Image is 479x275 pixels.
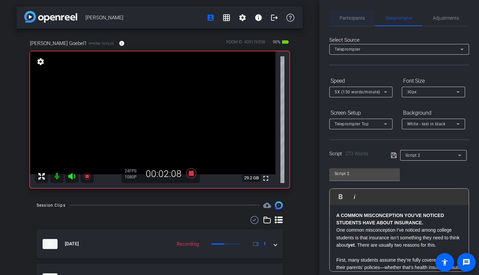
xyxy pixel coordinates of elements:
[262,174,270,182] mat-icon: fullscreen
[36,58,45,66] mat-icon: settings
[263,201,271,209] span: Destinations for your clips
[65,240,79,247] span: [DATE]
[263,201,271,209] mat-icon: cloud_upload
[141,168,186,180] div: 00:02:08
[43,239,58,249] img: thumb-nail
[226,39,265,49] div: ROOM ID: 409176598
[173,240,202,248] div: Recording
[37,202,66,209] div: Session Clips
[407,122,446,126] span: White - text in black
[334,190,347,203] button: Bold (Ctrl+B)
[462,258,470,266] mat-icon: message
[329,107,393,119] div: Screen Setup
[385,16,412,20] span: Teleprompter
[340,16,365,20] span: Participants
[24,11,77,23] img: app-logo
[336,226,462,249] p: One common misconception I’ve noticed among college students is that insurance isn’t something th...
[407,90,417,94] span: 30px
[263,240,266,247] span: 1
[281,38,289,46] mat-icon: battery_std
[348,242,355,248] strong: yet
[223,14,231,22] mat-icon: grid_on
[85,11,203,24] span: [PERSON_NAME]
[335,90,380,94] span: 5X (150 words/minute)
[335,170,395,178] input: Title
[270,14,278,22] mat-icon: logout
[37,229,283,259] mat-expansion-panel-header: thumb-nail[DATE]Recording1
[335,122,369,126] span: Teleprompter Top
[254,14,262,22] mat-icon: info
[433,16,459,20] span: Adjustments
[119,40,125,46] mat-icon: info
[129,169,136,173] span: FPS
[242,174,261,182] span: 29.2 GB
[345,151,369,157] span: 273 Words
[402,107,465,119] div: Background
[272,37,281,47] span: 90%
[441,258,449,266] mat-icon: accessibility
[348,190,361,203] button: Italic (Ctrl+I)
[30,40,87,47] span: [PERSON_NAME] Goebel1
[402,75,465,87] div: Font Size
[329,36,469,44] div: Select Source
[239,14,246,22] mat-icon: settings
[405,153,420,158] span: Script 2
[125,174,141,180] div: 1080P
[275,201,283,209] img: Session clips
[125,168,141,174] div: 24
[329,150,382,158] div: Script
[335,47,360,52] span: Teleprompter
[88,41,114,46] span: iPhone 16 Plus
[336,213,444,225] strong: A COMMON MISCONCEPTION YOU'VE NOTICED STUDENTS HAVE ABOUT INSURANCE.
[207,14,215,22] mat-icon: account_box
[329,75,393,87] div: Speed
